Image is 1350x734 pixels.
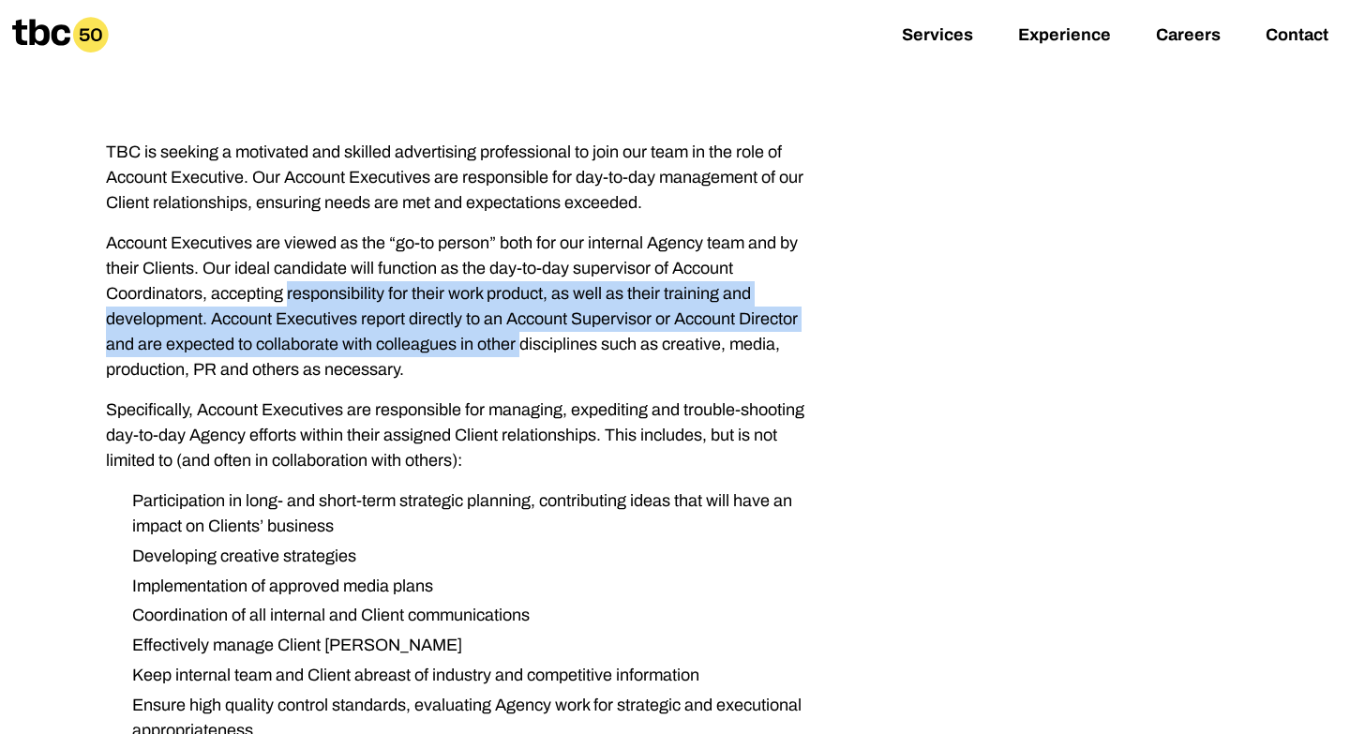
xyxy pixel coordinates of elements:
p: Specifically, Account Executives are responsible for managing, expediting and trouble-shooting da... [106,397,826,473]
li: Keep internal team and Client abreast of industry and competitive information [117,663,825,688]
li: Developing creative strategies [117,544,825,569]
p: Account Executives are viewed as the “go-to person” both for our internal Agency team and by thei... [106,231,826,382]
li: Participation in long- and short-term strategic planning, contributing ideas that will have an im... [117,488,825,539]
p: TBC is seeking a motivated and skilled advertising professional to join our team in the role of A... [106,140,826,216]
a: Services [902,25,973,48]
a: Careers [1156,25,1221,48]
a: Contact [1266,25,1328,48]
li: Implementation of approved media plans [117,574,825,599]
li: Effectively manage Client [PERSON_NAME] [117,633,825,658]
li: Coordination of all internal and Client communications [117,603,825,628]
a: Experience [1018,25,1111,48]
